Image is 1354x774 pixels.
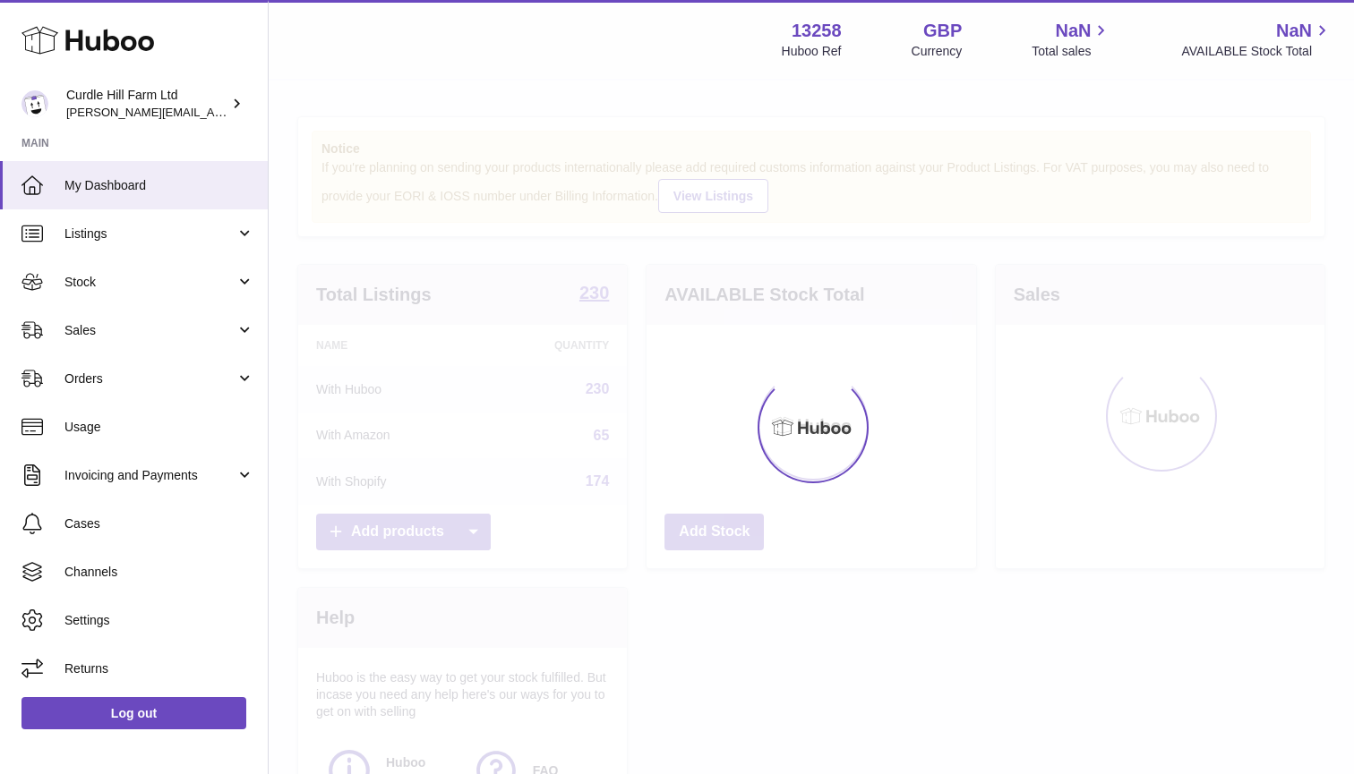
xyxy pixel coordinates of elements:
span: AVAILABLE Stock Total [1181,43,1333,60]
span: Invoicing and Payments [64,467,236,484]
div: Curdle Hill Farm Ltd [66,87,227,121]
a: NaN Total sales [1032,19,1111,60]
span: NaN [1276,19,1312,43]
span: [PERSON_NAME][EMAIL_ADDRESS][DOMAIN_NAME] [66,105,359,119]
span: Cases [64,515,254,532]
strong: 13258 [792,19,842,43]
span: Sales [64,322,236,339]
span: Listings [64,225,236,242]
span: NaN [1055,19,1091,43]
span: Channels [64,564,254,581]
span: Stock [64,274,236,291]
span: Usage [64,419,254,436]
a: Log out [21,697,246,729]
a: NaN AVAILABLE Stock Total [1181,19,1333,60]
img: charlotte@diddlysquatfarmshop.com [21,90,48,117]
span: Orders [64,370,236,387]
div: Huboo Ref [782,43,842,60]
span: Returns [64,660,254,677]
strong: GBP [923,19,962,43]
span: Total sales [1032,43,1111,60]
span: My Dashboard [64,177,254,194]
div: Currency [912,43,963,60]
span: Settings [64,612,254,629]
